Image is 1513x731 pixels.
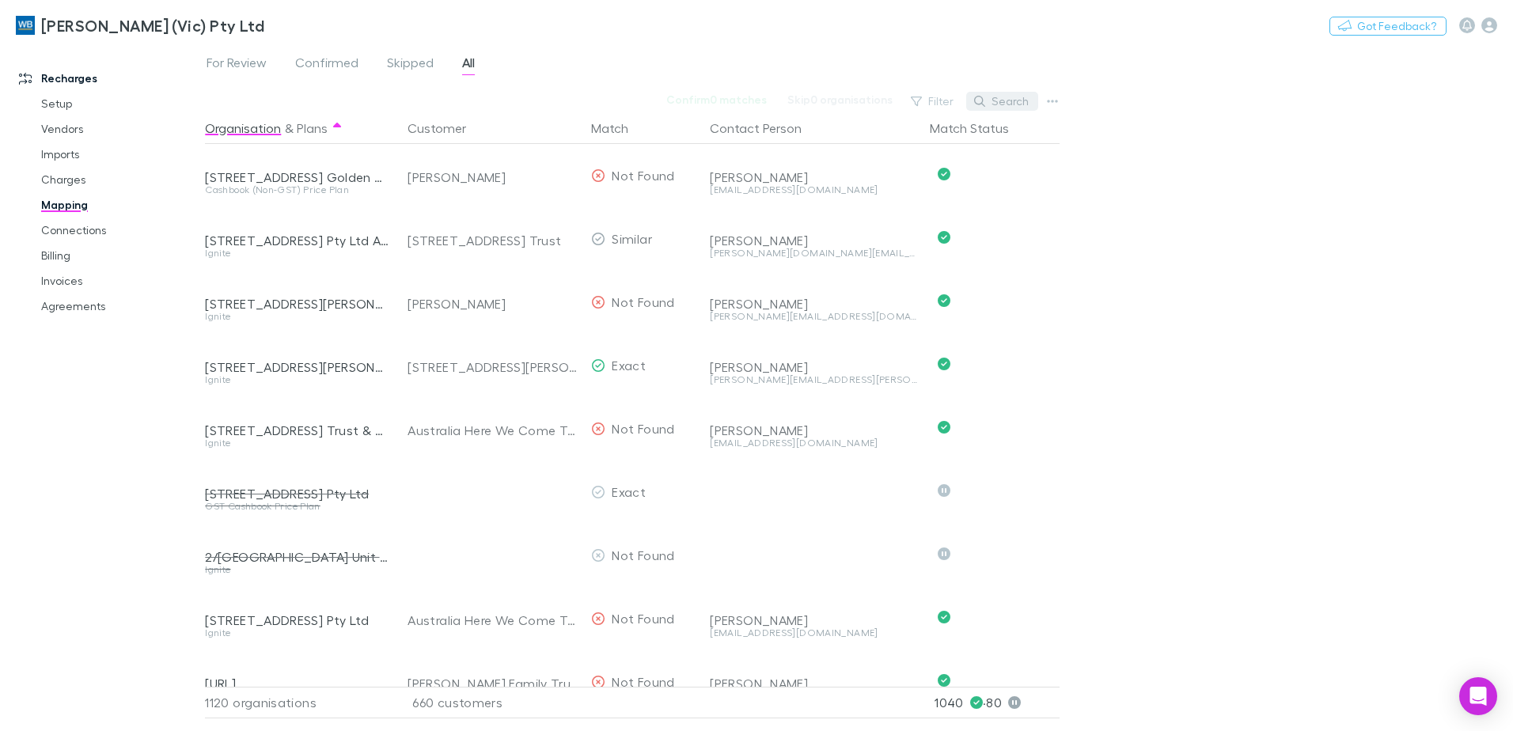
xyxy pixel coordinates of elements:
button: Confirm0 matches [656,90,777,109]
button: Search [966,92,1038,111]
span: Not Found [612,547,674,562]
div: Ignite [205,248,389,258]
button: Match [591,112,647,144]
a: Recharges [3,66,214,91]
button: Organisation [205,112,281,144]
div: [PERSON_NAME] [710,359,917,375]
span: Not Found [612,168,674,183]
div: [STREET_ADDRESS] Pty Ltd ATF [STREET_ADDRESS] Trust [205,233,389,248]
span: All [462,55,475,75]
svg: Confirmed [938,231,950,244]
svg: Confirmed [938,421,950,434]
div: [PERSON_NAME][EMAIL_ADDRESS][DOMAIN_NAME] [710,312,917,321]
a: [PERSON_NAME] (Vic) Pty Ltd [6,6,274,44]
div: [EMAIL_ADDRESS][DOMAIN_NAME] [710,185,917,195]
svg: Confirmed [938,168,950,180]
div: Ignite [205,565,389,574]
a: Charges [25,167,214,192]
div: [EMAIL_ADDRESS][DOMAIN_NAME] [710,628,917,638]
div: Cashbook (Non-GST) Price Plan [205,185,389,195]
svg: Skipped [938,484,950,497]
div: [PERSON_NAME] [408,272,578,335]
div: [PERSON_NAME] [710,676,917,691]
button: Match Status [930,112,1028,144]
div: [PERSON_NAME] Family Trust [408,652,578,715]
div: 660 customers [395,687,585,718]
div: Australia Here We Come Trust [408,589,578,652]
div: [PERSON_NAME] [710,233,917,248]
div: Ignite [205,312,389,321]
div: [PERSON_NAME] [710,296,917,312]
div: [STREET_ADDRESS] Golden Triangle Investment Trust [205,169,389,185]
a: Invoices [25,268,214,294]
p: 1040 · 80 [935,687,1060,718]
div: GST Cashbook Price Plan [205,502,389,511]
div: 2/[GEOGRAPHIC_DATA] Unit Trust [205,549,389,565]
div: [STREET_ADDRESS][PERSON_NAME] Pty Ltd [205,359,389,375]
button: Plans [297,112,328,144]
button: Customer [408,112,485,144]
svg: Confirmed [938,674,950,687]
svg: Confirmed [938,611,950,623]
svg: Skipped [938,547,950,560]
svg: Confirmed [938,294,950,307]
button: Skip0 organisations [777,90,903,109]
a: Connections [25,218,214,243]
h3: [PERSON_NAME] (Vic) Pty Ltd [41,16,264,35]
div: [STREET_ADDRESS] Trust [408,209,578,272]
div: [PERSON_NAME] [710,169,917,185]
div: [EMAIL_ADDRESS][DOMAIN_NAME] [710,438,917,448]
div: [PERSON_NAME] [710,612,917,628]
span: Similar [612,231,652,246]
img: William Buck (Vic) Pty Ltd's Logo [16,16,35,35]
div: [URL] [205,676,389,691]
div: [STREET_ADDRESS] Trust & Grenville Trust [205,422,389,438]
div: [PERSON_NAME][DOMAIN_NAME][EMAIL_ADDRESS][PERSON_NAME][DOMAIN_NAME] [710,248,917,258]
button: Got Feedback? [1329,17,1447,36]
div: & [205,112,389,144]
a: Agreements [25,294,214,319]
div: Ignite [205,628,389,638]
div: [PERSON_NAME] [710,422,917,438]
a: Imports [25,142,214,167]
span: Not Found [612,611,674,626]
button: Filter [903,92,963,111]
span: Exact [612,358,646,373]
button: Contact Person [710,112,821,144]
a: Setup [25,91,214,116]
div: [PERSON_NAME] [408,146,578,209]
div: [STREET_ADDRESS] Pty Ltd [205,486,389,502]
div: Ignite [205,375,389,384]
span: Not Found [612,674,674,689]
div: Open Intercom Messenger [1459,677,1497,715]
a: Vendors [25,116,214,142]
span: Not Found [612,421,674,436]
span: Skipped [387,55,434,75]
div: Australia Here We Come Trust [408,399,578,462]
svg: Confirmed [938,358,950,370]
div: Ignite [205,438,389,448]
span: Exact [612,484,646,499]
div: [STREET_ADDRESS][PERSON_NAME] Pty Ltd [408,335,578,399]
span: Confirmed [295,55,358,75]
div: [PERSON_NAME][EMAIL_ADDRESS][PERSON_NAME][DOMAIN_NAME] [710,375,917,384]
a: Mapping [25,192,214,218]
span: Not Found [612,294,674,309]
div: [STREET_ADDRESS][PERSON_NAME] Trust [205,296,389,312]
div: [STREET_ADDRESS] Pty Ltd [205,612,389,628]
span: For Review [207,55,267,75]
div: 1120 organisations [205,687,395,718]
a: Billing [25,243,214,268]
